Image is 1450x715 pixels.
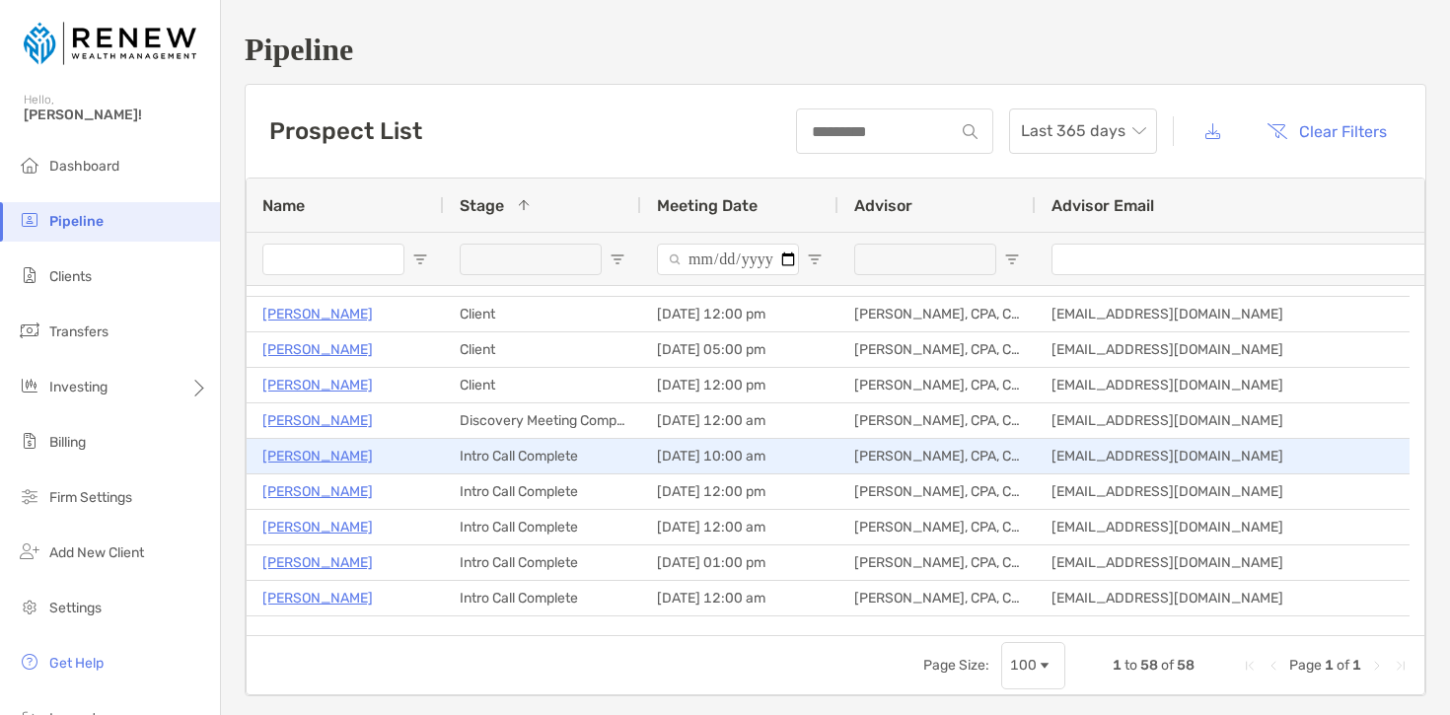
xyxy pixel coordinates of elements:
[838,545,1036,580] div: [PERSON_NAME], CPA, CFP®
[1140,657,1158,674] span: 58
[610,251,625,267] button: Open Filter Menu
[18,539,41,563] img: add_new_client icon
[262,479,373,504] a: [PERSON_NAME]
[1352,657,1361,674] span: 1
[838,297,1036,331] div: [PERSON_NAME], CPA, CFP®
[18,319,41,342] img: transfers icon
[412,251,428,267] button: Open Filter Menu
[18,650,41,674] img: get-help icon
[444,297,641,331] div: Client
[18,484,41,508] img: firm-settings icon
[1266,658,1281,674] div: Previous Page
[1325,657,1334,674] span: 1
[1113,657,1122,674] span: 1
[444,403,641,438] div: Discovery Meeting Complete
[1289,657,1322,674] span: Page
[444,474,641,509] div: Intro Call Complete
[1177,657,1195,674] span: 58
[49,379,108,395] span: Investing
[641,297,838,331] div: [DATE] 12:00 pm
[923,657,989,674] div: Page Size:
[838,332,1036,367] div: [PERSON_NAME], CPA, CFP®
[641,510,838,544] div: [DATE] 12:00 am
[245,32,1426,68] h1: Pipeline
[444,581,641,615] div: Intro Call Complete
[838,403,1036,438] div: [PERSON_NAME], CPA, CFP®
[460,196,504,215] span: Stage
[49,655,104,672] span: Get Help
[1337,657,1349,674] span: of
[24,8,196,79] img: Zoe Logo
[18,263,41,287] img: clients icon
[641,332,838,367] div: [DATE] 05:00 pm
[262,196,305,215] span: Name
[18,595,41,618] img: settings icon
[641,403,838,438] div: [DATE] 12:00 am
[18,374,41,397] img: investing icon
[1051,196,1154,215] span: Advisor Email
[641,474,838,509] div: [DATE] 12:00 pm
[262,337,373,362] a: [PERSON_NAME]
[1252,109,1402,153] button: Clear Filters
[838,439,1036,473] div: [PERSON_NAME], CPA, CFP®
[1004,251,1020,267] button: Open Filter Menu
[49,268,92,285] span: Clients
[444,368,641,402] div: Client
[444,439,641,473] div: Intro Call Complete
[444,332,641,367] div: Client
[262,302,373,326] a: [PERSON_NAME]
[1124,657,1137,674] span: to
[269,117,422,145] h3: Prospect List
[49,213,104,230] span: Pipeline
[838,368,1036,402] div: [PERSON_NAME], CPA, CFP®
[49,323,109,340] span: Transfers
[24,107,208,123] span: [PERSON_NAME]!
[49,158,119,175] span: Dashboard
[1369,658,1385,674] div: Next Page
[262,515,373,539] a: [PERSON_NAME]
[18,153,41,177] img: dashboard icon
[963,124,978,139] img: input icon
[641,545,838,580] div: [DATE] 01:00 pm
[838,510,1036,544] div: [PERSON_NAME], CPA, CFP®
[1161,657,1174,674] span: of
[641,616,838,651] div: [DATE] 12:00 am
[444,616,641,651] div: Intro Call Complete
[262,586,373,610] a: [PERSON_NAME]
[641,439,838,473] div: [DATE] 10:00 am
[657,196,758,215] span: Meeting Date
[49,600,102,616] span: Settings
[838,474,1036,509] div: [PERSON_NAME], CPA, CFP®
[1021,109,1145,153] span: Last 365 days
[1010,657,1037,674] div: 100
[807,251,823,267] button: Open Filter Menu
[18,208,41,232] img: pipeline icon
[1242,658,1258,674] div: First Page
[444,545,641,580] div: Intro Call Complete
[262,373,373,397] a: [PERSON_NAME]
[657,244,799,275] input: Meeting Date Filter Input
[1001,642,1065,689] div: Page Size
[262,550,373,575] a: [PERSON_NAME]
[838,616,1036,651] div: [PERSON_NAME], CPA, CFP®
[49,544,144,561] span: Add New Client
[49,489,132,506] span: Firm Settings
[18,429,41,453] img: billing icon
[262,408,373,433] a: [PERSON_NAME]
[262,444,373,468] a: [PERSON_NAME]
[854,196,912,215] span: Advisor
[444,510,641,544] div: Intro Call Complete
[838,581,1036,615] div: [PERSON_NAME], CPA, CFP®
[49,434,86,451] span: Billing
[262,244,404,275] input: Name Filter Input
[641,368,838,402] div: [DATE] 12:00 pm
